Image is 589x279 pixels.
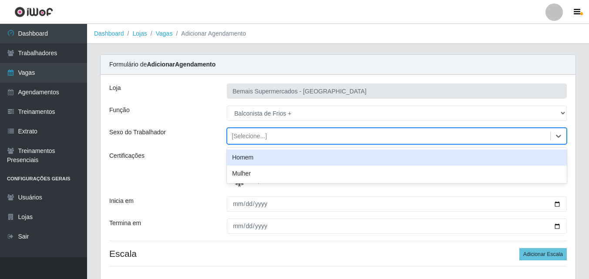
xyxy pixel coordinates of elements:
label: Certificações [109,151,145,160]
div: Mulher [227,166,567,182]
input: 00/00/0000 [227,196,567,212]
input: 00/00/0000 [227,219,567,234]
a: Dashboard [94,30,124,37]
img: CoreUI Logo [14,7,53,17]
a: Vagas [156,30,173,37]
label: Função [109,106,130,115]
li: Adicionar Agendamento [172,29,246,38]
div: Formulário de [101,55,576,75]
label: Termina em [109,219,141,228]
button: Adicionar Escala [519,248,567,260]
a: Lojas [132,30,147,37]
label: Loja [109,83,121,93]
div: [Selecione...] [232,132,267,141]
label: Inicia em [109,196,134,206]
h4: Escala [109,248,567,259]
div: Homem [227,149,567,166]
nav: breadcrumb [87,24,589,44]
span: Operador de caixa - BeMais [253,177,329,184]
label: Sexo do Trabalhador [109,128,166,137]
strong: Adicionar Agendamento [147,61,215,68]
